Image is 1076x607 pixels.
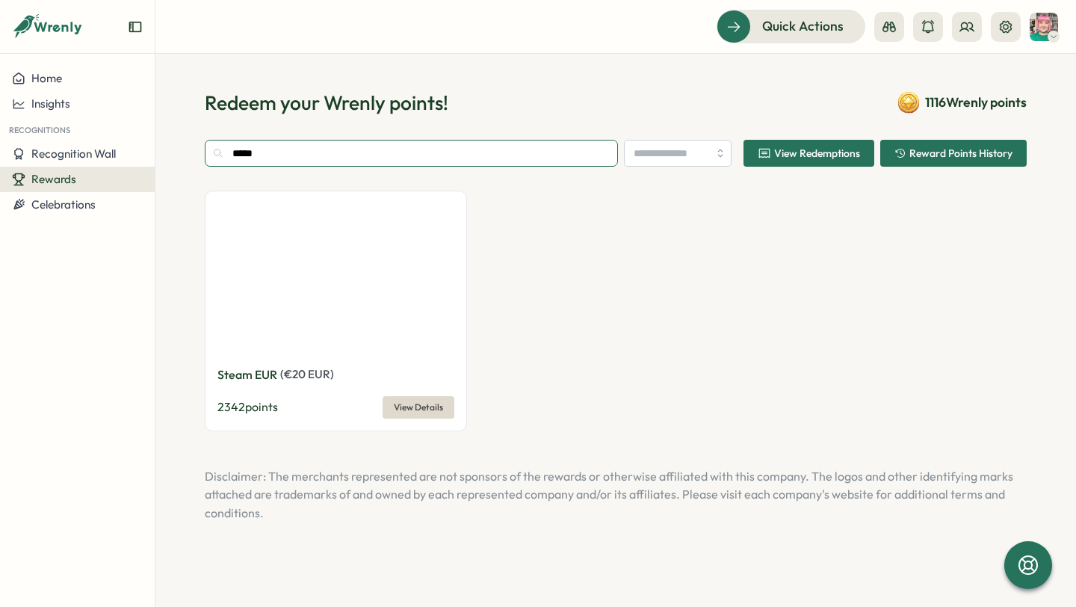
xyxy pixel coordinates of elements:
h1: Redeem your Wrenly points! [205,90,448,116]
img: Steam EUR [217,203,454,353]
span: Rewards [31,172,76,186]
span: Celebrations [31,197,96,212]
button: View Redemptions [743,140,874,167]
img: Destani Engel [1030,13,1058,41]
button: Quick Actions [717,10,865,43]
span: View Details [394,396,443,417]
span: 2342 points [217,398,278,413]
span: Quick Actions [762,16,844,36]
span: View Redemptions [774,148,860,158]
p: Disclaimer: The merchants represented are not sponsors of the rewards or otherwise affiliated wit... [205,466,1027,522]
span: Insights [31,96,70,111]
p: Steam EUR [217,365,277,383]
span: 1116 Wrenly points [925,93,1027,112]
button: View Details [383,395,454,418]
button: Expand sidebar [128,19,143,34]
span: ( € 20 EUR ) [280,366,334,380]
button: Reward Points History [880,140,1027,167]
span: Reward Points History [909,148,1012,158]
span: Home [31,71,62,85]
span: Recognition Wall [31,147,116,161]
